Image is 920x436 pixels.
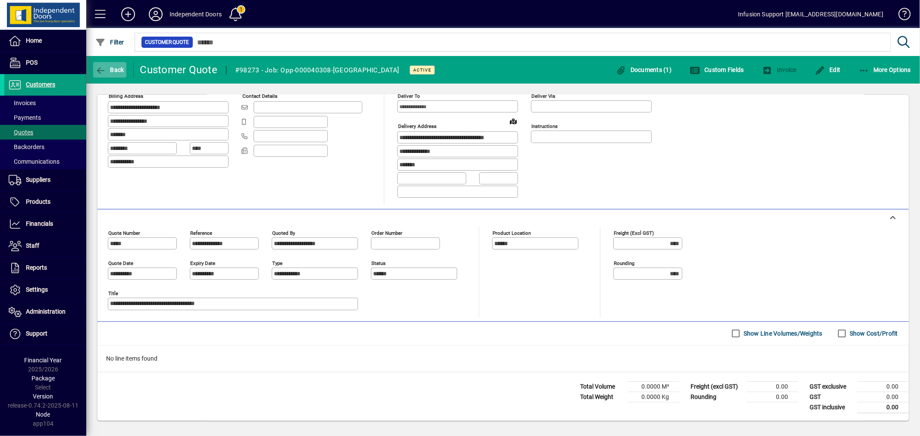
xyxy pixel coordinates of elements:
mat-label: Deliver To [398,93,420,99]
td: Freight (excl GST) [686,381,747,392]
span: Node [36,411,50,418]
div: No line items found [97,346,909,372]
td: Rounding [686,392,747,402]
button: Edit [813,62,843,78]
mat-label: Instructions [531,123,558,129]
mat-label: Deliver via [531,93,555,99]
a: Products [4,191,86,213]
mat-label: Order number [371,230,402,236]
button: Back [93,62,126,78]
span: Support [26,330,47,337]
a: Financials [4,213,86,235]
span: Package [31,375,55,382]
button: More Options [857,62,914,78]
span: Reports [26,264,47,271]
div: Customer Quote [140,63,218,77]
span: More Options [859,66,911,73]
td: 0.0000 M³ [628,381,679,392]
span: Invoices [9,100,36,106]
mat-label: Reference [190,230,212,236]
button: Invoice [760,62,799,78]
span: Suppliers [26,176,50,183]
td: GST inclusive [805,402,857,413]
mat-label: Rounding [614,260,634,266]
span: Quotes [9,129,33,136]
a: Reports [4,257,86,279]
td: 0.00 [857,392,909,402]
span: Backorders [9,143,44,150]
td: 0.00 [857,402,909,413]
a: Home [4,30,86,52]
span: Settings [26,286,48,293]
a: View on map [506,114,520,128]
span: Financial Year [25,357,62,364]
app-page-header-button: Back [86,62,134,78]
a: Staff [4,235,86,257]
td: 0.00 [747,392,798,402]
td: 0.00 [747,381,798,392]
label: Show Line Volumes/Weights [742,329,823,338]
a: Payments [4,110,86,125]
a: Settings [4,279,86,301]
span: Invoice [762,66,797,73]
span: Filter [95,39,124,46]
mat-label: Status [371,260,386,266]
td: GST exclusive [805,381,857,392]
button: Custom Fields [688,62,746,78]
a: View on map [217,84,231,98]
mat-label: Product location [493,230,531,236]
span: Payments [9,114,41,121]
a: POS [4,52,86,74]
a: Communications [4,154,86,169]
span: Active [413,67,431,73]
div: Infusion Support [EMAIL_ADDRESS][DOMAIN_NAME] [738,7,883,21]
span: Edit [815,66,841,73]
span: Customer Quote [145,38,189,47]
span: Custom Fields [690,66,744,73]
mat-label: Title [108,290,118,296]
td: 0.0000 Kg [628,392,679,402]
span: Products [26,198,50,205]
span: Staff [26,242,39,249]
a: Invoices [4,96,86,110]
a: Suppliers [4,169,86,191]
a: Backorders [4,140,86,154]
button: Filter [93,34,126,50]
span: POS [26,59,38,66]
button: Documents (1) [613,62,674,78]
button: Profile [142,6,170,22]
span: Home [26,37,42,44]
span: Back [95,66,124,73]
td: Total Weight [576,392,628,402]
mat-label: Quoted by [272,230,295,236]
mat-label: Type [272,260,283,266]
td: GST [805,392,857,402]
a: Support [4,323,86,345]
mat-label: Expiry date [190,260,215,266]
button: Add [114,6,142,22]
a: Knowledge Base [892,2,909,30]
span: Customers [26,81,55,88]
a: Administration [4,301,86,323]
mat-label: Quote date [108,260,133,266]
span: Administration [26,308,66,315]
a: Quotes [4,125,86,140]
mat-label: Quote number [108,230,140,236]
span: Version [33,393,53,400]
td: Total Volume [576,381,628,392]
div: Independent Doors [170,7,222,21]
div: #98273 - Job: Opp-000040308-[GEOGRAPHIC_DATA] [235,63,399,77]
span: Financials [26,220,53,227]
span: Documents (1) [615,66,672,73]
mat-label: Freight (excl GST) [614,230,654,236]
span: Communications [9,158,60,165]
td: 0.00 [857,381,909,392]
label: Show Cost/Profit [848,329,898,338]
